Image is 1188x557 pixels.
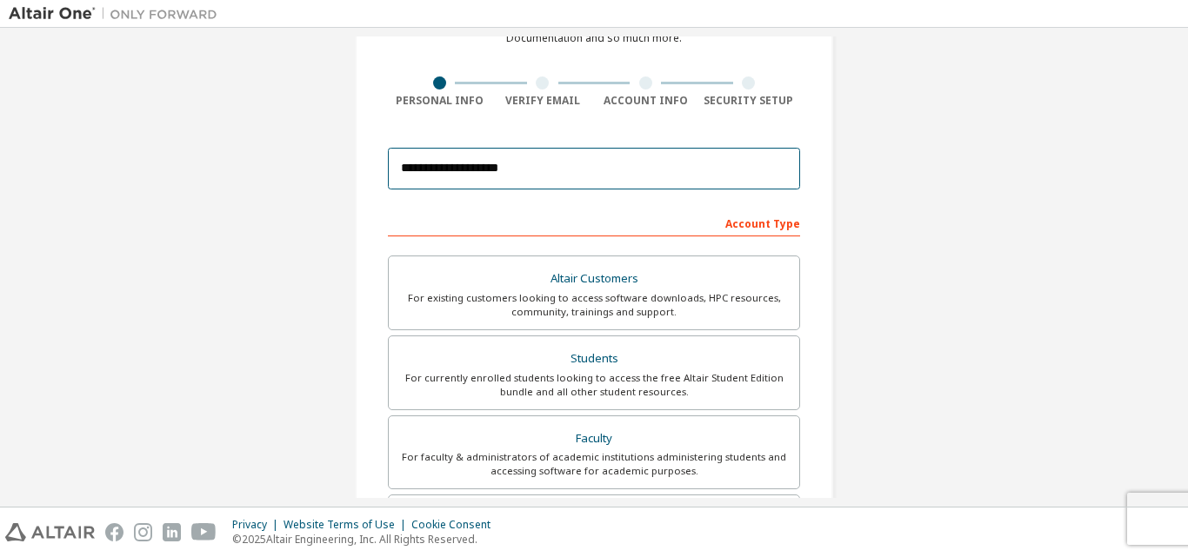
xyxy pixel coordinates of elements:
[399,291,789,319] div: For existing customers looking to access software downloads, HPC resources, community, trainings ...
[5,523,95,541] img: altair_logo.svg
[697,94,801,108] div: Security Setup
[411,518,501,532] div: Cookie Consent
[388,209,800,236] div: Account Type
[9,5,226,23] img: Altair One
[232,532,501,547] p: © 2025 Altair Engineering, Inc. All Rights Reserved.
[399,450,789,478] div: For faculty & administrators of academic institutions administering students and accessing softwa...
[594,94,697,108] div: Account Info
[399,267,789,291] div: Altair Customers
[399,347,789,371] div: Students
[105,523,123,541] img: facebook.svg
[284,518,411,532] div: Website Terms of Use
[134,523,152,541] img: instagram.svg
[491,94,595,108] div: Verify Email
[388,94,491,108] div: Personal Info
[191,523,217,541] img: youtube.svg
[232,518,284,532] div: Privacy
[399,371,789,399] div: For currently enrolled students looking to access the free Altair Student Edition bundle and all ...
[163,523,181,541] img: linkedin.svg
[399,427,789,451] div: Faculty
